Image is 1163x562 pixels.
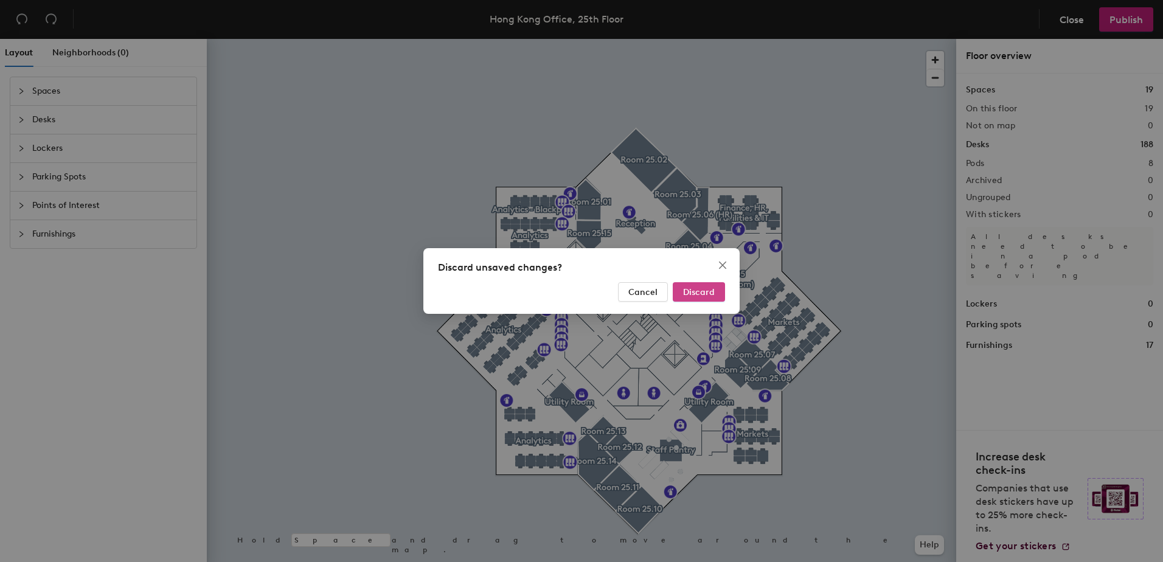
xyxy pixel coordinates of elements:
[683,287,715,297] span: Discard
[673,282,725,302] button: Discard
[438,260,725,275] div: Discard unsaved changes?
[713,255,732,275] button: Close
[618,282,668,302] button: Cancel
[628,287,658,297] span: Cancel
[718,260,727,270] span: close
[713,260,732,270] span: Close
